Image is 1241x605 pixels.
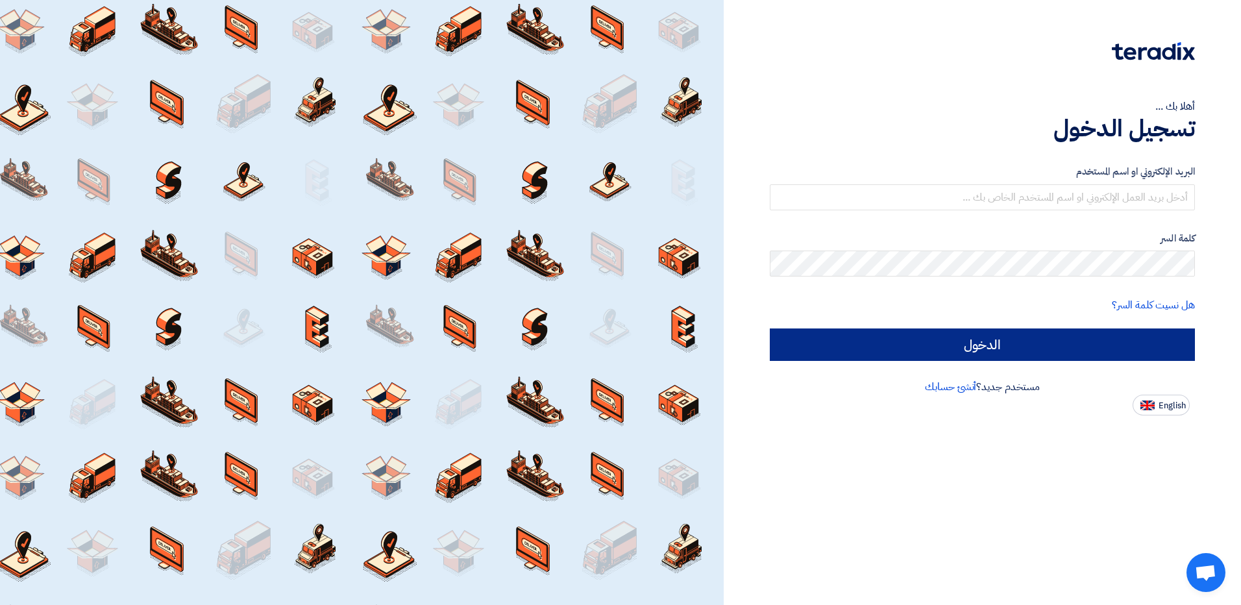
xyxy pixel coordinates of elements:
[1112,297,1195,313] a: هل نسيت كلمة السر؟
[770,379,1195,395] div: مستخدم جديد؟
[925,379,976,395] a: أنشئ حسابك
[1140,401,1155,410] img: en-US.png
[770,231,1195,246] label: كلمة السر
[770,184,1195,210] input: أدخل بريد العمل الإلكتروني او اسم المستخدم الخاص بك ...
[1112,42,1195,60] img: Teradix logo
[770,164,1195,179] label: البريد الإلكتروني او اسم المستخدم
[1159,401,1186,410] span: English
[770,99,1195,114] div: أهلا بك ...
[1133,395,1190,415] button: English
[770,328,1195,361] input: الدخول
[1186,553,1225,592] div: Open chat
[770,114,1195,143] h1: تسجيل الدخول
